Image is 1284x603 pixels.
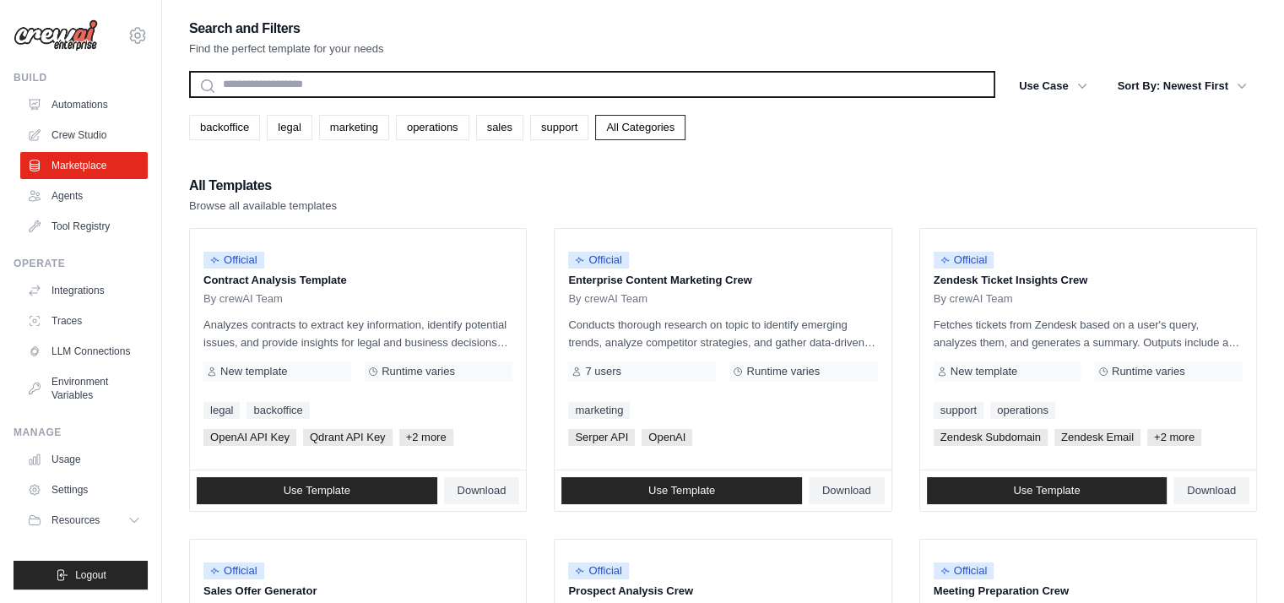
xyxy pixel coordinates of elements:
[382,365,455,378] span: Runtime varies
[595,115,685,140] a: All Categories
[203,252,264,269] span: Official
[934,583,1243,600] p: Meeting Preparation Crew
[399,429,453,446] span: +2 more
[203,402,240,419] a: legal
[20,182,148,209] a: Agents
[197,477,437,504] a: Use Template
[14,257,148,270] div: Operate
[75,568,106,582] span: Logout
[20,122,148,149] a: Crew Studio
[203,562,264,579] span: Official
[1009,71,1097,101] button: Use Case
[267,115,312,140] a: legal
[189,17,384,41] h2: Search and Filters
[189,41,384,57] p: Find the perfect template for your needs
[934,272,1243,289] p: Zendesk Ticket Insights Crew
[20,277,148,304] a: Integrations
[951,365,1017,378] span: New template
[642,429,692,446] span: OpenAI
[189,198,337,215] p: Browse all available templates
[476,115,523,140] a: sales
[189,174,337,198] h2: All Templates
[809,477,885,504] a: Download
[284,484,350,497] span: Use Template
[990,402,1055,419] a: operations
[14,426,148,439] div: Manage
[561,477,802,504] a: Use Template
[203,292,283,306] span: By crewAI Team
[1108,71,1257,101] button: Sort By: Newest First
[568,583,877,600] p: Prospect Analysis Crew
[20,507,148,534] button: Resources
[458,484,507,497] span: Download
[20,213,148,240] a: Tool Registry
[14,19,98,52] img: Logo
[203,316,512,351] p: Analyzes contracts to extract key information, identify potential issues, and provide insights fo...
[20,446,148,473] a: Usage
[585,365,621,378] span: 7 users
[1173,477,1249,504] a: Download
[568,562,629,579] span: Official
[20,307,148,334] a: Traces
[319,115,389,140] a: marketing
[14,71,148,84] div: Build
[1112,365,1185,378] span: Runtime varies
[927,477,1168,504] a: Use Template
[20,368,148,409] a: Environment Variables
[220,365,287,378] span: New template
[20,91,148,118] a: Automations
[20,338,148,365] a: LLM Connections
[934,429,1048,446] span: Zendesk Subdomain
[303,429,393,446] span: Qdrant API Key
[20,152,148,179] a: Marketplace
[934,562,994,579] span: Official
[247,402,309,419] a: backoffice
[20,476,148,503] a: Settings
[648,484,715,497] span: Use Template
[1013,484,1080,497] span: Use Template
[568,402,630,419] a: marketing
[189,115,260,140] a: backoffice
[934,292,1013,306] span: By crewAI Team
[568,272,877,289] p: Enterprise Content Marketing Crew
[396,115,469,140] a: operations
[568,429,635,446] span: Serper API
[1187,484,1236,497] span: Download
[822,484,871,497] span: Download
[746,365,820,378] span: Runtime varies
[51,513,100,527] span: Resources
[934,252,994,269] span: Official
[203,272,512,289] p: Contract Analysis Template
[14,561,148,589] button: Logout
[203,583,512,600] p: Sales Offer Generator
[934,402,983,419] a: support
[568,292,647,306] span: By crewAI Team
[1147,429,1201,446] span: +2 more
[568,252,629,269] span: Official
[203,429,296,446] span: OpenAI API Key
[444,477,520,504] a: Download
[568,316,877,351] p: Conducts thorough research on topic to identify emerging trends, analyze competitor strategies, a...
[530,115,588,140] a: support
[934,316,1243,351] p: Fetches tickets from Zendesk based on a user's query, analyzes them, and generates a summary. Out...
[1054,429,1140,446] span: Zendesk Email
